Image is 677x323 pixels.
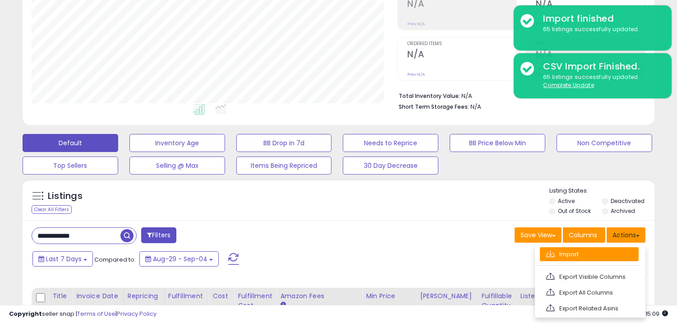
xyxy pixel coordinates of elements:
[399,103,469,111] b: Short Term Storage Fees:
[141,227,176,243] button: Filters
[117,309,157,318] a: Privacy Policy
[23,134,118,152] button: Default
[9,309,42,318] strong: Copyright
[9,310,157,318] div: seller snap | |
[407,42,516,46] span: Ordered Items
[515,227,562,243] button: Save View
[32,205,72,214] div: Clear All Filters
[236,157,332,175] button: Items Being Repriced
[549,187,654,195] p: Listing States:
[94,255,136,264] span: Compared to:
[153,254,207,263] span: Aug-29 - Sep-04
[343,157,438,175] button: 30 Day Decrease
[420,291,474,301] div: [PERSON_NAME]
[280,291,358,301] div: Amazon Fees
[407,21,425,27] small: Prev: N/A
[540,270,639,284] a: Export Visible Columns
[46,254,82,263] span: Last 7 Days
[481,291,512,310] div: Fulfillable Quantity
[540,301,639,315] a: Export Related Asins
[558,197,575,205] label: Active
[129,134,225,152] button: Inventory Age
[52,291,69,301] div: Title
[366,291,412,301] div: Min Price
[128,291,161,301] div: Repricing
[536,25,665,34] div: 65 listings successfully updated.
[129,157,225,175] button: Selling @ Max
[407,49,516,61] h2: N/A
[407,72,425,77] small: Prev: N/A
[543,81,594,89] u: Complete Update
[540,247,639,261] a: Import
[77,309,115,318] a: Terms of Use
[238,291,272,310] div: Fulfillment Cost
[536,73,665,90] div: 65 listings successfully updated.
[540,286,639,300] a: Export All Columns
[611,197,645,205] label: Deactivated
[569,231,597,240] span: Columns
[631,309,668,318] span: 2025-09-12 15:09 GMT
[450,134,545,152] button: BB Price Below Min
[536,12,665,25] div: Import finished
[343,134,438,152] button: Needs to Reprice
[607,227,645,243] button: Actions
[236,134,332,152] button: BB Drop in 7d
[520,291,598,301] div: Listed Price
[558,207,591,215] label: Out of Stock
[48,190,83,203] h5: Listings
[563,227,605,243] button: Columns
[139,251,219,267] button: Aug-29 - Sep-04
[168,291,205,301] div: Fulfillment
[23,157,118,175] button: Top Sellers
[470,102,481,111] span: N/A
[557,134,652,152] button: Non Competitive
[611,207,635,215] label: Archived
[212,291,230,301] div: Cost
[536,60,665,73] div: CSV Import Finished.
[399,92,460,100] b: Total Inventory Value:
[76,291,120,301] div: Invoice Date
[399,90,639,101] li: N/A
[32,251,93,267] button: Last 7 Days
